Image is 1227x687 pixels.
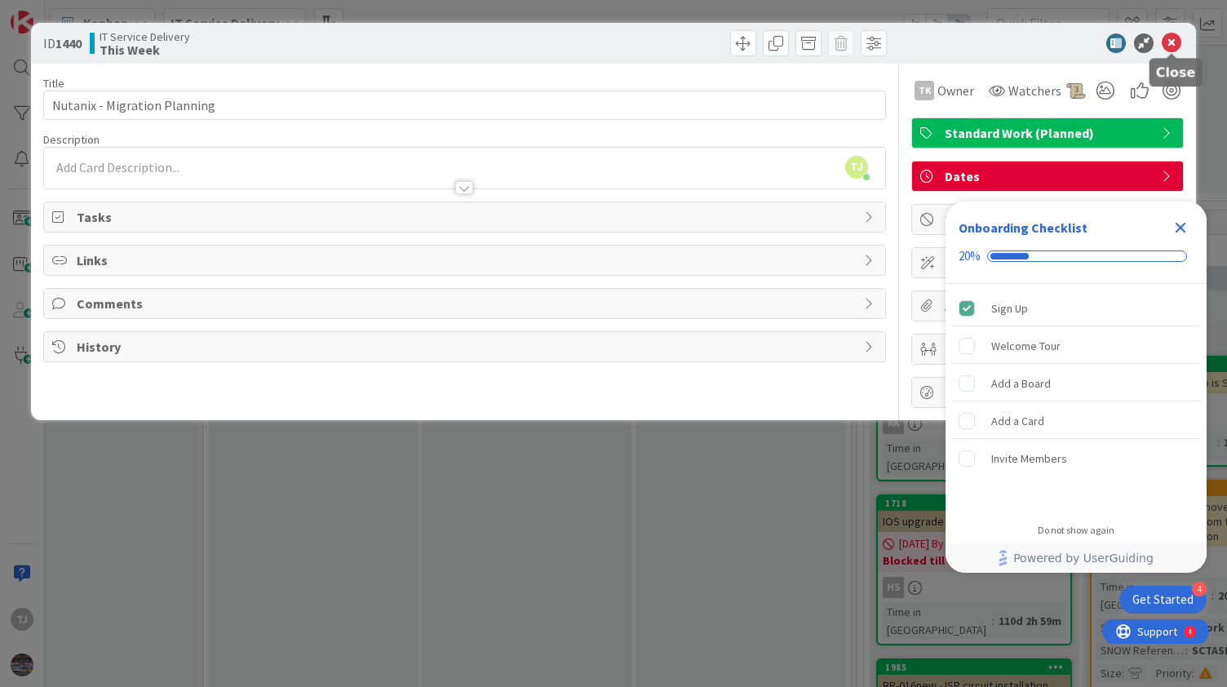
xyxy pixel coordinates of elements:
[43,33,82,53] span: ID
[43,76,64,91] label: Title
[952,403,1200,439] div: Add a Card is incomplete.
[991,336,1061,356] div: Welcome Tour
[959,249,1194,264] div: Checklist progress: 20%
[991,299,1028,318] div: Sign Up
[85,7,89,20] div: 4
[952,290,1200,326] div: Sign Up is complete.
[952,441,1200,476] div: Invite Members is incomplete.
[959,218,1087,237] div: Onboarding Checklist
[946,284,1207,513] div: Checklist items
[1013,548,1154,568] span: Powered by UserGuiding
[77,337,857,357] span: History
[1167,215,1194,241] div: Close Checklist
[77,294,857,313] span: Comments
[946,543,1207,573] div: Footer
[43,91,887,120] input: type card name here...
[954,543,1198,573] a: Powered by UserGuiding
[959,249,981,264] div: 20%
[845,156,868,179] span: TJ
[34,2,74,22] span: Support
[77,250,857,270] span: Links
[937,81,974,100] span: Owner
[1008,81,1061,100] span: Watchers
[1132,592,1194,608] div: Get Started
[43,132,100,147] span: Description
[946,202,1207,573] div: Checklist Container
[55,35,82,51] b: 1440
[952,366,1200,401] div: Add a Board is incomplete.
[991,411,1044,431] div: Add a Card
[945,166,1154,186] span: Dates
[991,374,1051,393] div: Add a Board
[991,449,1067,468] div: Invite Members
[945,123,1154,143] span: Standard Work (Planned)
[1192,582,1207,596] div: 4
[915,81,934,100] div: TK
[952,328,1200,364] div: Welcome Tour is incomplete.
[100,43,190,56] b: This Week
[77,207,857,227] span: Tasks
[1119,586,1207,614] div: Open Get Started checklist, remaining modules: 4
[1156,64,1196,80] h5: Close
[100,30,190,43] span: IT Service Delivery
[1038,524,1114,537] div: Do not show again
